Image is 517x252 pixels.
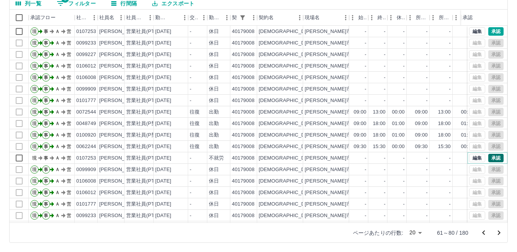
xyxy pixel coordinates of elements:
[125,10,154,26] div: 社員区分
[259,132,320,139] div: [DEMOGRAPHIC_DATA]市
[384,74,386,81] div: -
[209,143,219,150] div: 出勤
[98,10,125,26] div: 社員名
[426,86,428,93] div: -
[155,63,171,70] div: [DATE]
[377,10,386,26] div: 終業
[155,143,171,150] div: [DATE]
[76,86,96,93] div: 0099909
[407,10,430,26] div: 所定開始
[55,86,60,92] text: Ａ
[190,109,200,116] div: 往復
[99,178,141,185] div: [PERSON_NAME]
[305,97,402,104] div: [PERSON_NAME]市学童保育所運営事務局
[365,97,366,104] div: -
[99,63,141,70] div: [PERSON_NAME]
[76,120,96,127] div: 0048749
[416,10,428,26] div: 所定開始
[294,12,305,23] button: メニュー
[461,132,474,139] div: 01:00
[155,28,171,35] div: [DATE]
[99,109,141,116] div: [PERSON_NAME]
[44,52,48,57] text: 事
[155,166,171,173] div: [DATE]
[403,40,405,47] div: -
[305,86,402,93] div: [PERSON_NAME]市学童保育所運営事務局
[190,74,191,81] div: -
[188,10,207,26] div: 交通費
[384,86,386,93] div: -
[305,120,402,127] div: [PERSON_NAME]市学童保育所運営事務局
[99,74,141,81] div: [PERSON_NAME]
[207,10,230,26] div: 勤務区分
[126,97,166,104] div: 営業社員(PT契約)
[209,51,219,58] div: 休日
[439,10,451,26] div: 所定終業
[44,40,48,46] text: 事
[237,12,248,23] div: 1件のフィルターを適用中
[55,29,60,34] text: Ａ
[384,28,386,35] div: -
[259,143,320,150] div: [DEMOGRAPHIC_DATA]市
[403,155,405,162] div: -
[232,28,254,35] div: 40179008
[76,178,96,185] div: 0106008
[305,132,402,139] div: [PERSON_NAME]市学童保育所運営事務局
[488,154,504,162] button: 承認
[190,97,191,104] div: -
[426,63,428,70] div: -
[406,227,425,238] div: 20
[232,86,254,93] div: 40179008
[438,109,451,116] div: 13:00
[365,166,366,173] div: -
[32,29,37,34] text: 現
[305,166,402,173] div: [PERSON_NAME]市学童保育所運営事務局
[179,12,190,23] button: メニュー
[209,155,224,162] div: 不就労
[403,51,405,58] div: -
[76,74,96,81] div: 0106008
[449,86,451,93] div: -
[190,86,191,93] div: -
[44,63,48,69] text: 事
[415,109,428,116] div: 09:00
[126,40,166,47] div: 営業社員(PT契約)
[32,155,37,161] text: 現
[237,12,248,23] button: フィルター表示
[488,27,504,36] button: 承認
[32,167,37,172] text: 現
[76,63,96,70] div: 0106012
[190,51,191,58] div: -
[155,10,168,26] div: 勤務日
[190,143,200,150] div: 往復
[232,97,254,104] div: 40179008
[305,51,402,58] div: [PERSON_NAME]市学童保育所運営事務局
[259,155,320,162] div: [DEMOGRAPHIC_DATA]市
[469,27,485,36] button: 編集
[354,109,366,116] div: 09:00
[67,86,71,92] text: 営
[354,143,366,150] div: 09:30
[55,132,60,138] text: Ａ
[305,109,402,116] div: [PERSON_NAME]市学童保育所運営事務局
[232,40,254,47] div: 40179008
[190,166,191,173] div: -
[259,166,320,173] div: [DEMOGRAPHIC_DATA]市
[55,144,60,149] text: Ａ
[67,98,71,103] text: 営
[155,97,171,104] div: [DATE]
[384,63,386,70] div: -
[469,154,485,162] button: 編集
[365,40,366,47] div: -
[67,144,71,149] text: 営
[190,10,198,26] div: 交通費
[76,40,96,47] div: 0099233
[449,51,451,58] div: -
[373,109,386,116] div: 13:00
[155,40,171,47] div: [DATE]
[392,120,405,127] div: 01:00
[461,10,501,26] div: 承認
[126,178,166,185] div: 営業社員(PT契約)
[126,132,163,139] div: 営業社員(P契約)
[365,51,366,58] div: -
